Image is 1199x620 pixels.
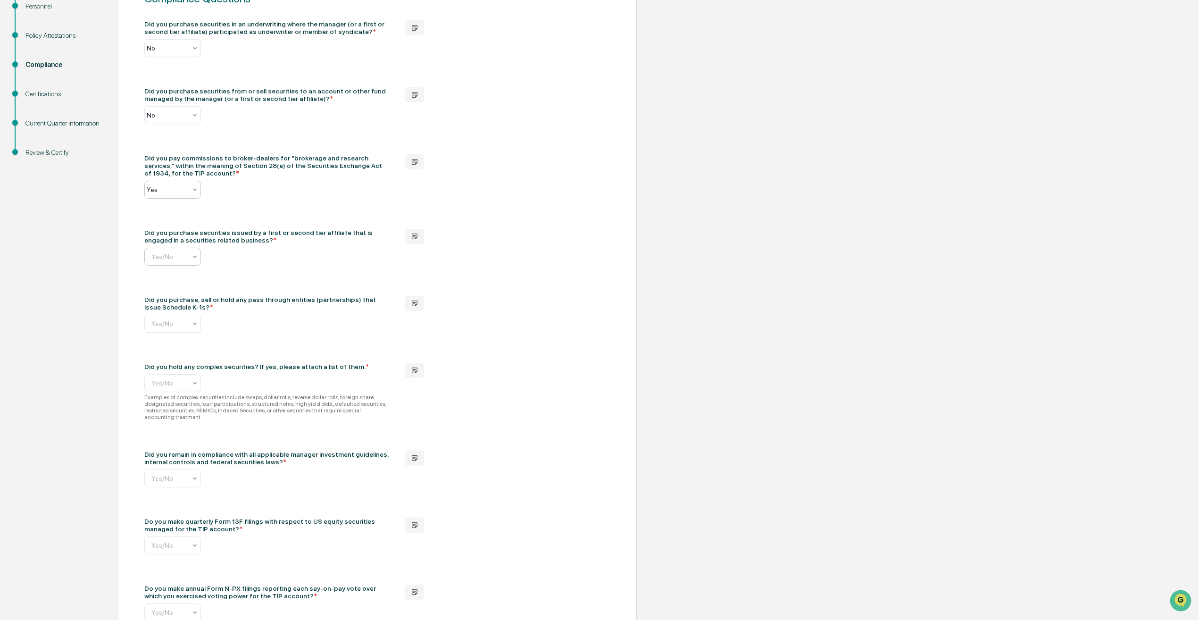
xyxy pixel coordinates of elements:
span: Pylon [94,209,114,216]
div: Review & Certify [25,148,103,158]
span: Attestations [78,168,117,177]
div: Current Quarter Information [25,118,103,128]
div: Past conversations [9,105,63,112]
div: Do you make quarterly Form 13F filings with respect to US equity securities managed for the TIP a... [144,518,390,533]
img: 1746055101610-c473b297-6a78-478c-a979-82029cc54cd1 [9,72,26,89]
div: Do you make annual Form N-PX filings reporting each say-on-pay vote over which you exercised voti... [144,585,390,600]
a: Powered byPylon [67,208,114,216]
span: Preclearance [19,168,61,177]
a: 🗄️Attestations [65,164,121,181]
img: 1746055101610-c473b297-6a78-478c-a979-82029cc54cd1 [19,129,26,136]
span: Data Lookup [19,185,59,195]
div: Compliance [25,60,103,70]
p: How can we help? [9,20,172,35]
iframe: Open customer support [1169,589,1194,614]
img: 8933085812038_c878075ebb4cc5468115_72.jpg [20,72,37,89]
a: 🖐️Preclearance [6,164,65,181]
div: Did you purchase securities issued by a first or second tier affiliate that is engaged in a secur... [144,229,390,244]
div: 🔎 [9,186,17,194]
div: Policy Attestations [25,31,103,41]
div: We're available if you need us! [42,82,130,89]
div: Did you purchase securities from or sell securities to an account or other fund managed by the ma... [144,87,390,102]
span: [DATE] [83,128,103,136]
button: See all [146,103,172,114]
div: Did you hold any complex securities? If yes, please attach a list of them. [144,363,369,370]
a: 🔎Data Lookup [6,182,63,199]
div: Did you remain in compliance with all applicable manager investment guidelines, internal controls... [144,451,390,466]
div: Personnel [25,1,103,11]
div: Did you purchase, sell or hold any pass through entities (partnerships) that issue Schedule K-1s? [144,296,390,311]
div: 🗄️ [68,168,76,176]
span: • [78,128,82,136]
button: Start new chat [160,75,172,86]
span: [PERSON_NAME] [29,128,76,136]
div: Certifications [25,89,103,99]
div: 🖐️ [9,168,17,176]
div: Did you pay commissions to broker-dealers for "brokerage and research services," within the meani... [144,154,390,177]
img: Jack Rasmussen [9,119,25,134]
div: Did you purchase securities in an underwriting where the manager (or a first or second tier affil... [144,20,390,35]
div: Examples of complex securities include swaps, dollar rolls, reverse dollar rolls, foreign share d... [144,394,390,420]
div: Start new chat [42,72,155,82]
